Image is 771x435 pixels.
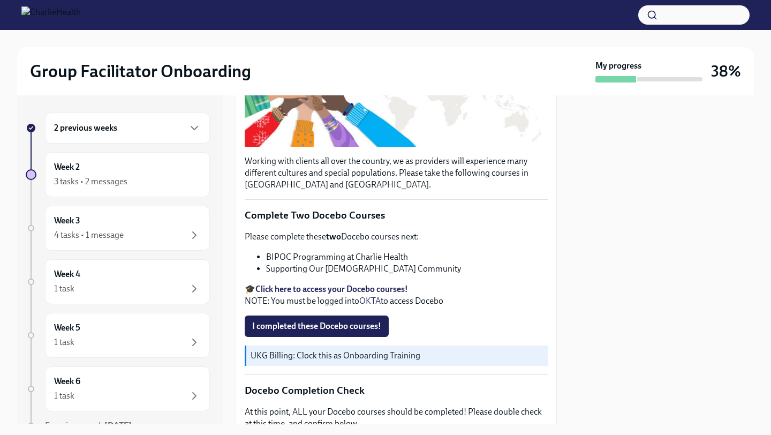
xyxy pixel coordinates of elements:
[30,61,251,82] h2: Group Facilitator Onboarding
[245,316,389,337] button: I completed these Docebo courses!
[255,284,408,294] a: Click here to access your Docebo courses!
[54,390,74,402] div: 1 task
[54,215,80,227] h6: Week 3
[359,296,381,306] a: OKTA
[54,322,80,334] h6: Week 5
[26,206,210,251] a: Week 34 tasks • 1 message
[54,229,124,241] div: 4 tasks • 1 message
[245,384,548,397] p: Docebo Completion Check
[326,231,341,242] strong: two
[54,176,127,187] div: 3 tasks • 2 messages
[54,376,80,387] h6: Week 6
[595,60,641,72] strong: My progress
[54,268,80,280] h6: Week 4
[54,336,74,348] div: 1 task
[54,283,74,295] div: 1 task
[45,421,132,431] span: Experience ends
[711,62,741,81] h3: 38%
[104,421,132,431] strong: [DATE]
[26,313,210,358] a: Week 51 task
[266,251,548,263] li: BIPOC Programming at Charlie Health
[251,350,543,362] p: UKG Billing: Clock this as Onboarding Training
[26,152,210,197] a: Week 23 tasks • 2 messages
[45,112,210,144] div: 2 previous weeks
[26,259,210,304] a: Week 41 task
[245,231,548,243] p: Please complete these Docebo courses next:
[54,122,117,134] h6: 2 previous weeks
[245,155,548,191] p: Working with clients all over the country, we as providers will experience many different culture...
[245,406,548,430] p: At this point, ALL your Docebo courses should be completed! Please double check at this time, and...
[245,283,548,307] p: 🎓 NOTE: You must be logged into to access Docebo
[266,263,548,275] li: Supporting Our [DEMOGRAPHIC_DATA] Community
[252,321,381,332] span: I completed these Docebo courses!
[245,208,548,222] p: Complete Two Docebo Courses
[21,6,81,24] img: CharlieHealth
[54,161,80,173] h6: Week 2
[26,366,210,411] a: Week 61 task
